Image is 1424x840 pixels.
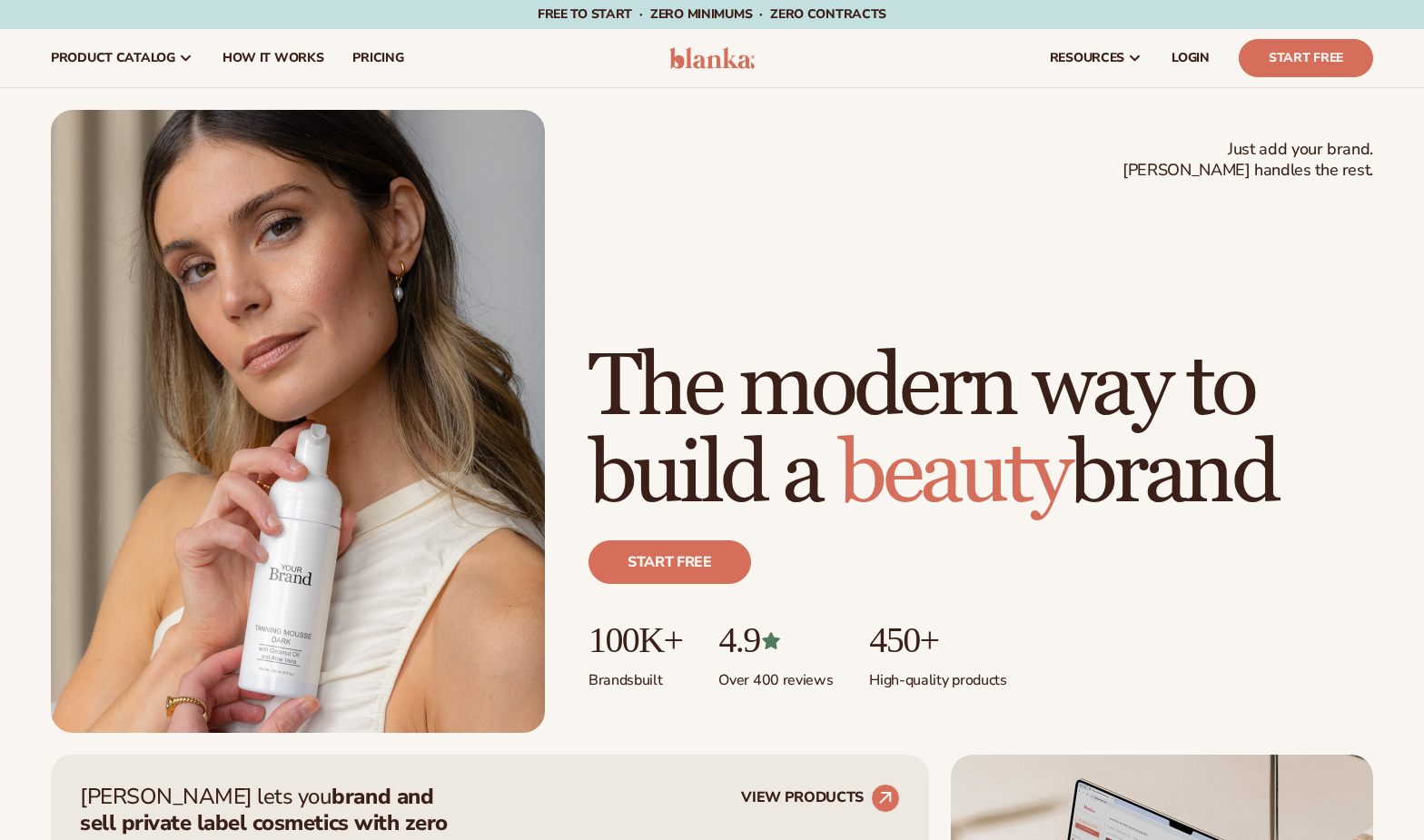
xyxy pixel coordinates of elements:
[588,344,1373,519] h1: The modern way to build a brand
[538,5,886,23] span: Free to start · ZERO minimums · ZERO contracts
[51,110,545,733] img: Female holding tanning mousse.
[669,47,756,69] img: logo
[1172,51,1210,65] span: LOGIN
[869,660,1006,690] p: High-quality products
[1122,139,1373,182] span: Just add your brand. [PERSON_NAME] handles the rest.
[352,51,403,65] span: pricing
[338,29,418,87] a: pricing
[588,540,751,584] a: Start free
[222,51,324,65] span: How It Works
[838,421,1069,528] span: beauty
[1239,39,1373,77] a: Start Free
[51,51,175,65] span: product catalog
[718,620,833,660] p: 4.9
[588,620,682,660] p: 100K+
[1157,29,1224,87] a: LOGIN
[741,784,900,813] a: VIEW PRODUCTS
[36,29,208,87] a: product catalog
[1050,51,1124,65] span: resources
[869,620,1006,660] p: 450+
[718,660,833,690] p: Over 400 reviews
[588,660,682,690] p: Brands built
[1035,29,1157,87] a: resources
[208,29,339,87] a: How It Works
